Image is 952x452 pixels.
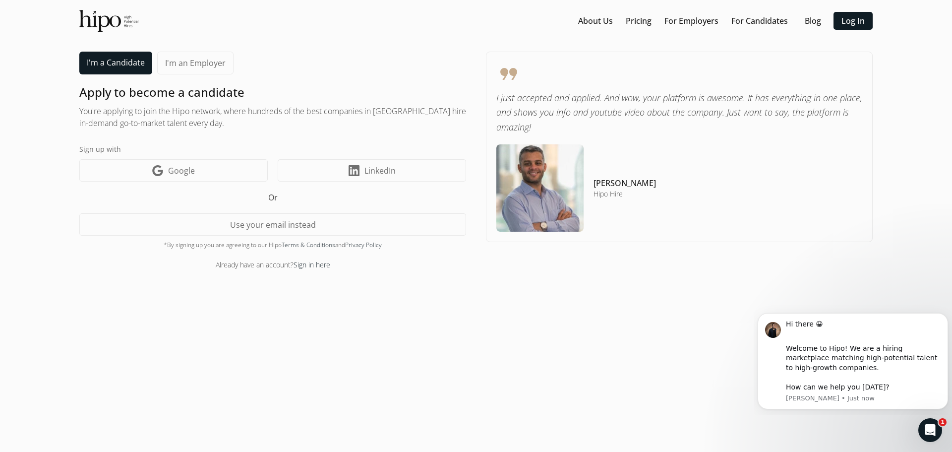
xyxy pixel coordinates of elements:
a: I'm an Employer [157,52,234,74]
button: For Candidates [727,12,792,30]
iframe: Intercom live chat [918,418,942,442]
button: About Us [574,12,617,30]
p: I just accepted and applied. And wow, your platform is awesome. It has everything in one place, a... [496,91,862,134]
iframe: Intercom notifications message [754,304,952,415]
div: *By signing up you are agreeing to our Hipo and [79,241,466,250]
span: Google [168,165,195,177]
label: Sign up with [79,144,466,154]
button: Log In [833,12,873,30]
a: Pricing [626,15,652,27]
button: Pricing [622,12,655,30]
h2: You're applying to join the Hipo network, where hundreds of the best companies in [GEOGRAPHIC_DAT... [79,105,466,129]
img: testimonial-image [496,144,584,232]
h5: Or [79,192,466,203]
a: Terms & Conditions [282,241,335,249]
span: LinkedIn [364,165,396,177]
a: Sign in here [294,260,330,269]
a: For Candidates [731,15,788,27]
h1: Apply to become a candidate [79,84,466,100]
a: I'm a Candidate [79,52,152,74]
h5: Hipo Hire [594,189,656,199]
img: official-logo [79,10,138,32]
span: format_quote [496,62,862,86]
button: Blog [797,12,829,30]
a: Google [79,159,268,182]
a: Log In [841,15,865,27]
a: LinkedIn [278,159,466,182]
a: Blog [805,15,821,27]
a: Privacy Policy [345,241,382,249]
button: For Employers [660,12,722,30]
div: Already have an account? [79,259,466,270]
span: 1 [939,418,947,426]
a: For Employers [664,15,718,27]
h4: [PERSON_NAME] [594,177,656,189]
button: Use your email instead [79,213,466,236]
a: About Us [578,15,613,27]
